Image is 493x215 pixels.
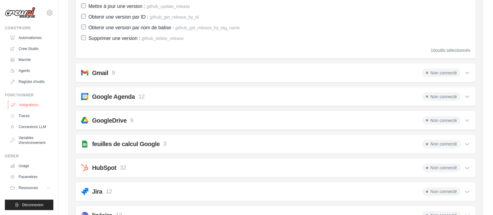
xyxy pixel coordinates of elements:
[19,103,38,107] font: Intégrations
[147,4,190,9] font: github_update_release
[7,66,53,76] a: Agents
[130,117,133,124] font: 9
[92,117,127,124] font: GoogleDrive
[5,26,31,30] font: Construire
[463,186,493,215] iframe: Chat Widget
[463,186,493,215] div: Widget de chat
[7,161,53,171] a: Usage
[19,136,45,145] font: Variables d'environnement
[88,36,140,41] font: Supprimer une version :
[92,93,135,100] font: Google Agenda
[431,94,457,99] font: Non connecté
[19,186,38,190] font: Ressources
[81,35,86,40] input: Supprimer une version : github_delete_release
[81,164,88,172] img: hubspot.svg
[7,44,53,54] a: Crew Studio
[7,55,53,65] a: Marché
[8,100,54,110] a: Intégrations
[81,117,88,124] img: googledrive.svg
[19,80,45,84] font: Registre d'outils
[163,141,166,147] font: 3
[5,7,35,19] img: Logo
[81,93,88,100] img: googleCalendar.svg
[106,189,112,195] font: 12
[81,14,86,19] input: Obtenir une version par ID : github_get_release_by_id
[88,4,145,9] font: Mettre à jour une version :
[92,188,102,195] font: Jira
[431,70,457,75] font: Non connecté
[431,48,436,53] font: 10
[7,183,53,193] button: Ressources
[92,141,160,148] font: feuilles de calcul Google
[150,15,199,20] font: github_get_release_by_id
[81,25,86,30] input: Obtenir une version par nom de balise : github_get_release_by_tag_name
[139,94,145,100] font: 12
[19,125,46,129] font: Connexions LLM
[7,172,53,182] a: Paramètres
[431,166,457,170] font: Non connecté
[175,25,240,30] font: github_get_release_by_tag_name
[5,93,34,97] font: Fonctionner
[19,175,38,179] font: Paramètres
[81,3,86,8] input: Mettre à jour une version : github_update_release
[5,200,53,210] button: Déconnexion
[5,154,19,158] font: Gérer
[19,36,42,40] font: Automatismes
[431,189,457,194] font: Non connecté
[81,69,88,77] img: gmail.svg
[88,25,174,30] font: Obtenir une version par nom de balise :
[81,141,88,148] img: googlesheets.svg
[22,203,43,207] font: Déconnexion
[19,164,29,168] font: Usage
[19,114,30,118] font: Traces
[81,188,88,195] img: jira.svg
[92,165,116,171] font: HubSpot
[19,47,38,51] font: Crew Studio
[431,142,457,147] font: Non connecté
[7,122,53,132] a: Connexions LLM
[142,36,184,41] font: github_delete_release
[7,133,53,148] a: Variables d'environnement
[431,118,457,123] font: Non connecté
[7,111,53,121] a: Traces
[19,58,31,62] font: Marché
[88,14,148,20] font: Obtenir une version par ID :
[120,165,126,171] font: 32
[19,69,30,73] font: Agents
[92,70,108,76] font: Gmail
[112,70,115,76] font: 9
[7,77,53,87] a: Registre d'outils
[7,33,53,43] a: Automatismes
[436,48,470,53] font: outils sélectionnés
